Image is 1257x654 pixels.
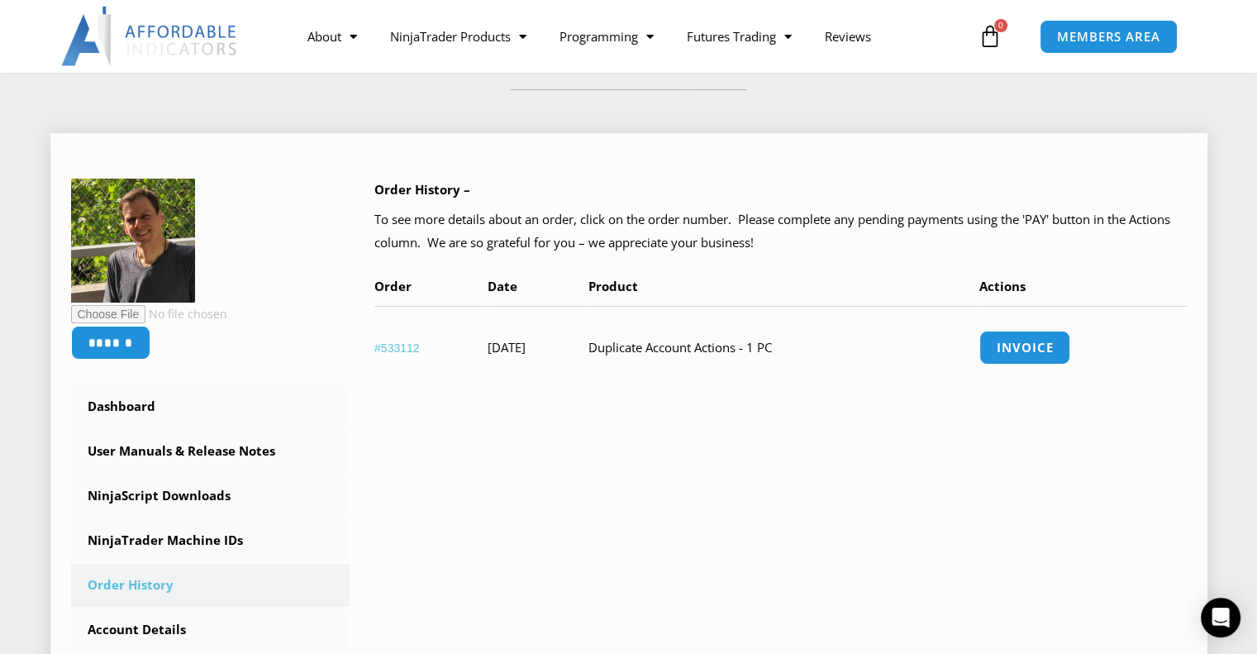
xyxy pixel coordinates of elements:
img: 69c97c8e56c604ec83699c7675afd054de3945d246f47843c3802ce70bf82454 [71,179,195,303]
a: Futures Trading [670,17,808,55]
p: To see more details about an order, click on the order number. Please complete any pending paymen... [374,208,1187,255]
a: Programming [543,17,670,55]
a: Order History [71,564,350,607]
a: About [291,17,374,55]
span: 0 [994,19,1007,32]
b: Order History – [374,181,470,198]
img: LogoAI | Affordable Indicators – NinjaTrader [61,7,239,66]
span: Actions [979,278,1026,294]
span: MEMBERS AREA [1057,31,1160,43]
a: 0 [954,12,1026,60]
nav: Menu [291,17,974,55]
div: Open Intercom Messenger [1201,598,1240,637]
a: MEMBERS AREA [1040,20,1178,54]
a: Account Details [71,609,350,652]
span: Date [488,278,517,294]
a: NinjaTrader Products [374,17,543,55]
time: [DATE] [488,339,526,356]
span: Order [374,278,412,294]
a: User Manuals & Release Notes [71,430,350,473]
a: NinjaTrader Machine IDs [71,519,350,562]
a: Dashboard [71,385,350,428]
td: Duplicate Account Actions - 1 PC [588,306,979,389]
span: Product [588,278,638,294]
a: NinjaScript Downloads [71,475,350,518]
a: Invoice order number 533112 [979,331,1070,365]
a: Reviews [808,17,888,55]
a: View order number 533112 [374,341,420,355]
